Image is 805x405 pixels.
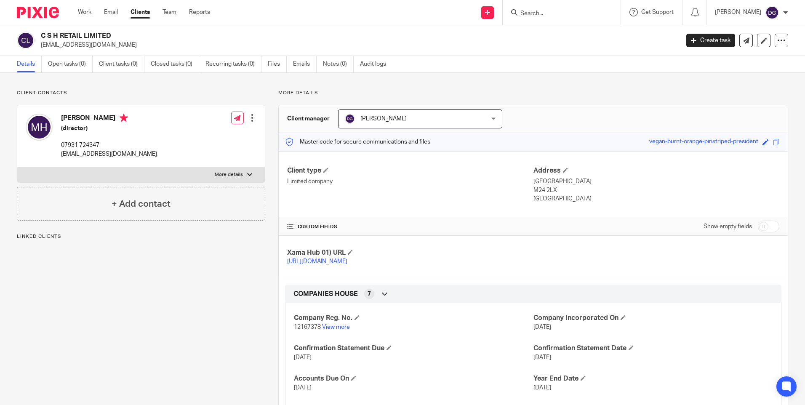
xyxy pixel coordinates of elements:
a: Work [78,8,91,16]
h4: Xama Hub 01) URL [287,248,533,257]
h3: Client manager [287,115,330,123]
img: svg%3E [345,114,355,124]
img: svg%3E [26,114,53,141]
i: Primary [120,114,128,122]
h4: Confirmation Statement Date [533,344,773,353]
p: [EMAIL_ADDRESS][DOMAIN_NAME] [41,41,674,49]
a: Notes (0) [323,56,354,72]
a: Recurring tasks (0) [205,56,261,72]
a: Emails [293,56,317,72]
h4: Company Reg. No. [294,314,533,322]
p: M24 2LX [533,186,779,195]
a: [URL][DOMAIN_NAME] [287,258,347,264]
h4: [PERSON_NAME] [61,114,157,124]
span: [PERSON_NAME] [360,116,407,122]
span: [DATE] [533,354,551,360]
a: Details [17,56,42,72]
a: Client tasks (0) [99,56,144,72]
h4: Company Incorporated On [533,314,773,322]
span: [DATE] [294,385,312,391]
p: More details [278,90,788,96]
a: Create task [686,34,735,47]
label: Show empty fields [704,222,752,231]
img: svg%3E [765,6,779,19]
input: Search [520,10,595,18]
a: Closed tasks (0) [151,56,199,72]
h4: Client type [287,166,533,175]
h4: CUSTOM FIELDS [287,224,533,230]
span: [DATE] [294,354,312,360]
h5: (director) [61,124,157,133]
h4: Confirmation Statement Due [294,344,533,353]
p: Master code for secure communications and files [285,138,430,146]
span: 12167378 [294,324,321,330]
div: vegan-burnt-orange-pinstriped-president [649,137,758,147]
p: [GEOGRAPHIC_DATA] [533,195,779,203]
span: Get Support [641,9,674,15]
a: Reports [189,8,210,16]
p: 07931 724347 [61,141,157,149]
a: Open tasks (0) [48,56,93,72]
span: [DATE] [533,324,551,330]
h4: Year End Date [533,374,773,383]
p: [GEOGRAPHIC_DATA] [533,177,779,186]
span: COMPANIES HOUSE [293,290,358,298]
a: Team [163,8,176,16]
img: svg%3E [17,32,35,49]
a: Audit logs [360,56,392,72]
p: Linked clients [17,233,265,240]
p: [EMAIL_ADDRESS][DOMAIN_NAME] [61,150,157,158]
h4: + Add contact [112,197,171,210]
span: 7 [368,290,371,298]
a: Email [104,8,118,16]
span: [DATE] [533,385,551,391]
a: Files [268,56,287,72]
a: View more [322,324,350,330]
p: Client contacts [17,90,265,96]
h4: Address [533,166,779,175]
p: Limited company [287,177,533,186]
h2: C S H RETAIL LIMITED [41,32,547,40]
p: [PERSON_NAME] [715,8,761,16]
h4: Accounts Due On [294,374,533,383]
img: Pixie [17,7,59,18]
p: More details [215,171,243,178]
a: Clients [131,8,150,16]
